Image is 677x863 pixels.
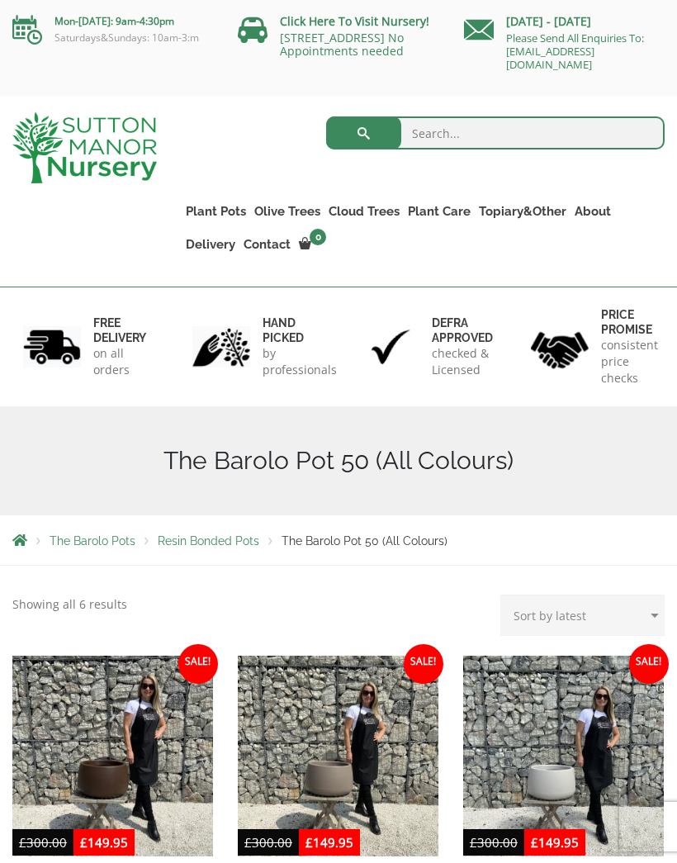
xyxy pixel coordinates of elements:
span: £ [80,834,88,851]
bdi: 149.95 [531,834,579,851]
p: Showing all 6 results [12,595,127,614]
a: Resin Bonded Pots [158,534,259,548]
a: About [570,200,615,223]
bdi: 149.95 [305,834,353,851]
bdi: 300.00 [244,834,292,851]
p: by professionals [263,345,337,378]
img: 1.jpg [23,326,81,368]
span: £ [19,834,26,851]
img: 4.jpg [531,321,589,372]
input: Search... [326,116,665,149]
a: Cloud Trees [324,200,404,223]
p: checked & Licensed [432,345,493,378]
span: £ [305,834,313,851]
h6: Price promise [601,307,658,337]
a: Olive Trees [250,200,324,223]
span: £ [531,834,538,851]
a: Contact [239,233,295,256]
h6: hand picked [263,315,337,345]
img: The Barolo Pot 50 Colour Clay (Resin) [238,656,438,856]
nav: Breadcrumbs [12,533,665,547]
span: Sale! [629,644,669,684]
img: logo [12,112,157,183]
h1: The Barolo Pot 50 (All Colours) [12,446,665,476]
span: The Barolo Pot 50 (All Colours) [282,534,447,548]
a: Delivery [182,233,239,256]
span: £ [470,834,477,851]
a: The Barolo Pots [50,534,135,548]
bdi: 149.95 [80,834,128,851]
img: The Barolo Pot 50 Colour Mocha (Resin) [12,656,213,856]
bdi: 300.00 [19,834,67,851]
img: 3.jpg [362,326,419,368]
a: 0 [295,233,331,256]
span: £ [244,834,252,851]
bdi: 300.00 [470,834,518,851]
a: Plant Pots [182,200,250,223]
p: [DATE] - [DATE] [464,12,665,31]
a: [STREET_ADDRESS] No Appointments needed [280,30,404,59]
span: 0 [310,229,326,245]
h6: Defra approved [432,315,493,345]
img: 2.jpg [192,326,250,368]
a: Topiary&Other [475,200,570,223]
span: Sale! [178,644,218,684]
a: Click Here To Visit Nursery! [280,13,429,29]
img: The Barolo Pot 50 Colour Champagne (Resin) [463,656,664,856]
h6: FREE DELIVERY [93,315,146,345]
span: Sale! [404,644,443,684]
a: Plant Care [404,200,475,223]
p: Mon-[DATE]: 9am-4:30pm [12,12,213,31]
p: Saturdays&Sundays: 10am-3:m [12,31,213,45]
p: consistent price checks [601,337,658,386]
a: Please Send All Enquiries To: [EMAIL_ADDRESS][DOMAIN_NAME] [506,31,644,72]
select: Shop order [500,595,665,636]
p: on all orders [93,345,146,378]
